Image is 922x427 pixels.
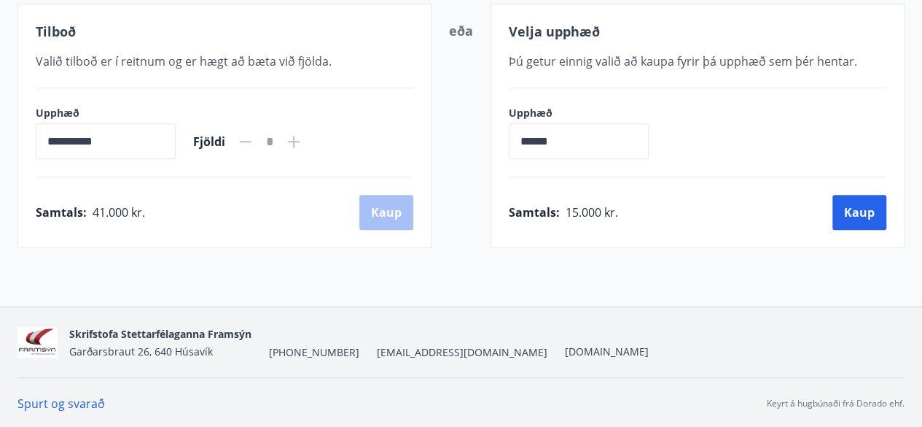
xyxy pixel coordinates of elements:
[767,397,905,410] p: Keyrt á hugbúnaði frá Dorado ehf.
[509,106,663,120] label: Upphæð
[36,106,176,120] label: Upphæð
[509,23,600,40] span: Velja upphæð
[566,204,618,220] span: 15.000 kr.
[193,134,225,150] span: Fjöldi
[832,195,886,230] button: Kaup
[17,327,58,358] img: 2nvigE4ME2tDHyUtFJCKmoPAdrXrxEIwuWbaLXEv.png
[509,53,857,69] span: Þú getur einnig valið að kaupa fyrir þá upphæð sem þér hentar.
[93,204,145,220] span: 41.000 kr.
[69,327,251,341] span: Skrifstofa Stettarfélaganna Framsýn
[36,23,76,40] span: Tilboð
[36,204,87,220] span: Samtals :
[269,345,359,360] span: [PHONE_NUMBER]
[565,345,649,358] a: [DOMAIN_NAME]
[17,396,105,412] a: Spurt og svarað
[509,204,560,220] span: Samtals :
[449,22,473,39] span: eða
[69,345,213,358] span: Garðarsbraut 26, 640 Húsavík
[377,345,547,360] span: [EMAIL_ADDRESS][DOMAIN_NAME]
[36,53,332,69] span: Valið tilboð er í reitnum og er hægt að bæta við fjölda.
